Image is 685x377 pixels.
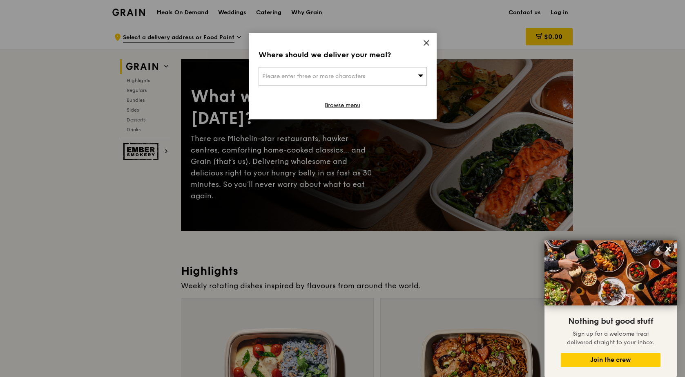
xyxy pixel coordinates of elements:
[325,101,360,110] a: Browse menu
[568,316,653,326] span: Nothing but good stuff
[567,330,654,346] span: Sign up for a welcome treat delivered straight to your inbox.
[662,242,675,256] button: Close
[259,49,427,61] div: Where should we deliver your meal?
[544,240,677,305] img: DSC07876-Edit02-Large.jpeg
[262,73,365,80] span: Please enter three or more characters
[561,353,660,367] button: Join the crew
